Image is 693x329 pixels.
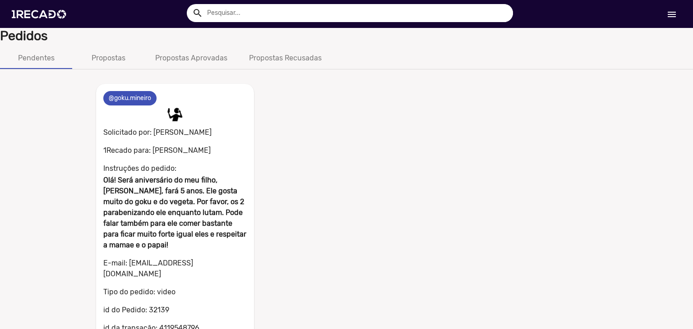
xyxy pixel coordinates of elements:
[192,8,203,18] mat-icon: Example home icon
[103,176,246,249] b: Olá! Será aniversário do meu filho, [PERSON_NAME], fará 5 anos. Ele gosta muito do goku e do vege...
[103,163,247,174] p: Instruções do pedido:
[103,91,157,105] mat-chip: @goku.mineiro
[103,305,247,315] p: id do Pedido: 32139
[166,105,184,123] img: placeholder.jpg
[666,9,677,20] mat-icon: Início
[189,5,205,20] button: Example home icon
[103,145,247,156] p: 1Recado para: [PERSON_NAME]
[103,258,247,279] p: E-mail: [EMAIL_ADDRESS][DOMAIN_NAME]
[200,4,513,22] input: Pesquisar...
[249,53,322,64] div: Propostas Recusadas
[18,53,55,64] div: Pendentes
[155,53,227,64] div: Propostas Aprovadas
[103,287,247,297] p: Tipo do pedido: video
[103,125,247,138] p: Solicitado por: [PERSON_NAME]
[92,53,125,64] div: Propostas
